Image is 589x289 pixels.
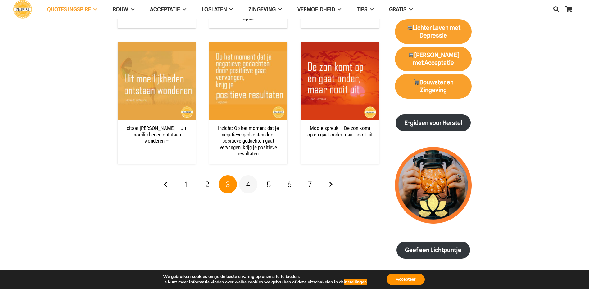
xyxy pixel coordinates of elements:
span: Pagina 3 [219,175,237,194]
span: 7 [308,180,312,189]
span: 2 [205,180,209,189]
a: ROUW [105,2,142,17]
a: QUOTES INGSPIRE [39,2,105,17]
a: citaat Jean de la Bruyere – Uit moeilijkheden ontstaan wonderen – [118,42,196,49]
span: QUOTES INGSPIRE [47,6,91,12]
strong: E-gidsen voor Herstel [404,119,462,127]
a: citaat [PERSON_NAME] – Uit moeilijkheden ontstaan wonderen – [127,125,186,144]
button: instellingen [344,279,367,285]
span: Acceptatie [150,6,180,12]
img: Citaat over Hoop: De zon komt op en gaat onder, maar nooit uit - spreuk van Toon Hermans op ingsp... [301,42,379,120]
a: 🛒Bouwstenen Zingeving [395,74,472,99]
a: VERMOEIDHEID [290,2,349,17]
a: E-gidsen voor Herstel [396,114,471,131]
span: Loslaten [202,6,227,12]
span: TIPS [357,6,367,12]
a: Mooie spreuk – De zon komt op en gaat onder maar nooit uit [301,42,379,49]
img: 🛒 [408,52,414,58]
a: Mooie spreuk – De zon komt op en gaat onder maar nooit uit [307,125,373,137]
span: 3 [226,180,230,189]
span: ROUW [113,6,128,12]
a: TIPS [349,2,381,17]
a: Terug naar top [569,269,584,284]
button: Accepteer [387,274,425,285]
span: Zingeving [248,6,276,12]
a: Pagina 5 [260,175,278,194]
a: 🛒[PERSON_NAME] met Acceptatie [395,47,472,71]
a: Zingeving [241,2,290,17]
a: Pagina 1 [177,175,196,194]
span: 1 [185,180,188,189]
img: 🛒 [413,79,419,85]
strong: Geef een Lichtpuntje [405,247,461,254]
img: Op het moment dat je negatieve gedachten door positieve gedachten gaat vervangen, krijg je positi... [209,42,287,120]
strong: Bouwstenen Zingeving [413,79,454,94]
a: Loslaten [194,2,241,17]
a: Zoeken [550,2,562,17]
a: Pagina 4 [239,175,258,194]
img: Spreuk: Uit moeilijkheden ontstaan wonderen - citaat van Jean de la Bruyere [118,42,196,120]
a: GRATIS [381,2,420,17]
p: Je kunt meer informatie vinden over welke cookies we gebruiken of deze uitschakelen in de . [163,279,368,285]
a: 🛒Lichter Leven met Depressie [395,19,472,44]
a: Soms is het kiezen tussen twee kwaden opgeven is geen optie [217,2,279,21]
a: Pagina 2 [198,175,216,194]
a: Pagina 6 [280,175,299,194]
a: Acceptatie [142,2,194,17]
strong: [PERSON_NAME] met Acceptatie [407,51,459,66]
a: Pagina 7 [301,175,319,194]
a: Inzicht: Op het moment dat je negatieve gedachten door positieve gedachten gaat vervangen, krijg ... [209,42,287,49]
p: We gebruiken cookies om je de beste ervaring op onze site te bieden. [163,274,368,279]
span: 5 [267,180,271,189]
a: Inzicht: Op het moment dat je negatieve gedachten door positieve gedachten gaat vervangen, krijg ... [218,125,279,157]
strong: Lichter Leven met Depressie [406,24,460,39]
span: GRATIS [389,6,406,12]
a: Geef een Lichtpuntje [396,242,470,259]
span: 6 [288,180,292,189]
img: 🛒 [406,24,412,30]
span: 4 [246,180,250,189]
img: lichtpuntjes voor in donkere tijden [395,147,472,224]
span: VERMOEIDHEID [297,6,335,12]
